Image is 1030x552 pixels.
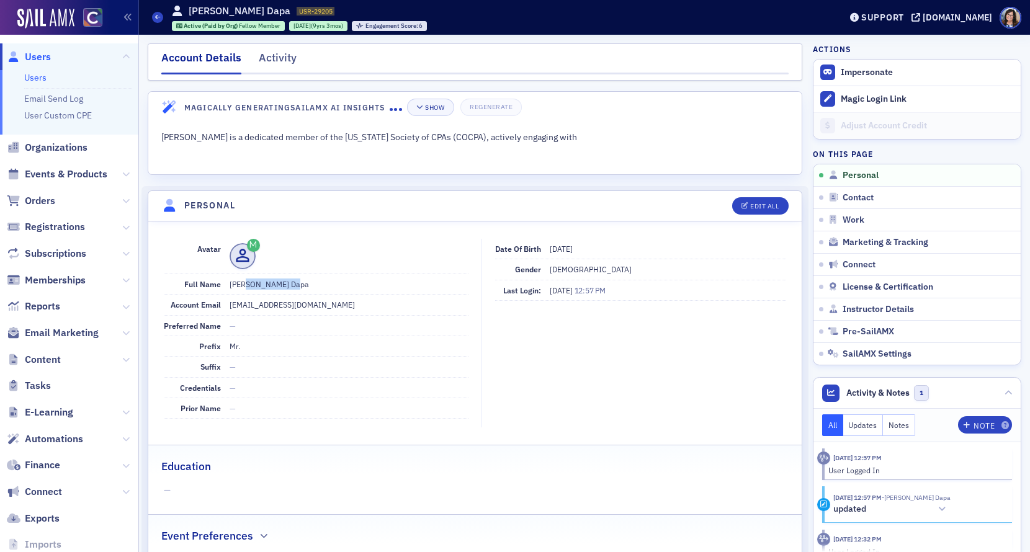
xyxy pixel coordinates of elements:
span: Subscriptions [25,247,86,260]
button: Show [407,99,454,116]
span: — [230,383,236,393]
span: Account Email [171,300,221,309]
span: Automations [25,432,83,446]
button: Magic Login Link [813,86,1021,112]
span: Connect [843,259,876,270]
div: Adjust Account Credit [841,120,1014,131]
time: 10/9/2025 12:57 PM [833,453,882,462]
span: Imports [25,538,61,551]
a: Connect [7,485,62,499]
a: Active (Paid by Org) Fellow Member [176,22,281,30]
span: Activity & Notes [846,386,910,399]
button: All [822,414,843,436]
span: Orders [25,194,55,208]
div: Active (Paid by Org): Active (Paid by Org): Fellow Member [172,21,285,31]
span: [DATE] [550,244,573,254]
span: Preferred Name [164,321,221,331]
span: Kouassi Dapa [882,493,951,502]
span: — [164,484,787,497]
dd: Mr. [230,336,468,356]
a: Email Send Log [24,93,83,104]
h1: [PERSON_NAME] Dapa [189,4,290,18]
span: E-Learning [25,406,73,419]
h2: Event Preferences [161,528,253,544]
a: Orders [7,194,55,208]
span: Events & Products [25,167,107,181]
span: Personal [843,170,879,181]
a: Adjust Account Credit [813,112,1021,139]
span: Registrations [25,220,85,234]
button: Regenerate [460,99,522,116]
span: Suffix [200,362,221,372]
h5: updated [833,504,866,515]
div: Support [861,12,904,23]
span: Gender [515,264,541,274]
div: User Logged In [828,465,1004,476]
div: [DOMAIN_NAME] [923,12,992,23]
div: Activity [817,533,830,546]
a: View Homepage [74,8,102,29]
a: Content [7,353,61,367]
time: 10/9/2025 12:57 PM [833,493,882,502]
span: Fellow Member [239,22,280,30]
h4: Magically Generating SailAMX AI Insights [184,102,390,113]
span: Memberships [25,274,86,287]
span: Connect [25,485,62,499]
span: [DATE] [293,22,311,30]
time: 9/22/2025 12:32 PM [833,535,882,543]
div: Magic Login Link [841,94,1014,105]
div: 6 [365,23,423,30]
a: Memberships [7,274,86,287]
span: — [230,362,236,372]
span: SailAMX Settings [843,349,911,360]
span: License & Certification [843,282,933,293]
a: E-Learning [7,406,73,419]
dd: [DEMOGRAPHIC_DATA] [550,259,786,279]
span: Reports [25,300,60,313]
button: Updates [843,414,884,436]
a: Events & Products [7,167,107,181]
span: — [230,403,236,413]
a: Finance [7,458,60,472]
div: Activity [817,452,830,465]
span: Engagement Score : [365,22,419,30]
a: Subscriptions [7,247,86,260]
span: Organizations [25,141,87,154]
a: User Custom CPE [24,110,92,121]
img: SailAMX [83,8,102,27]
span: Content [25,353,61,367]
a: Users [24,72,47,83]
span: Tasks [25,379,51,393]
a: Imports [7,538,61,551]
a: Email Marketing [7,326,99,340]
div: 2016-06-30 00:00:00 [289,21,347,31]
dd: [PERSON_NAME] Dapa [230,274,468,294]
h4: On this page [813,148,1021,159]
a: Registrations [7,220,85,234]
span: Prior Name [181,403,221,413]
button: Note [958,416,1012,434]
dd: [EMAIL_ADDRESS][DOMAIN_NAME] [230,295,468,314]
span: Credentials [180,383,221,393]
span: Work [843,215,864,226]
div: (9yrs 3mos) [293,22,343,30]
button: updated [833,503,951,516]
div: Show [425,104,444,111]
span: Finance [25,458,60,472]
div: Account Details [161,50,241,74]
button: [DOMAIN_NAME] [911,13,996,22]
span: Users [25,50,51,64]
span: Contact [843,192,874,203]
span: Marketing & Tracking [843,237,928,248]
div: Engagement Score: 6 [352,21,427,31]
span: 1 [914,385,929,401]
img: SailAMX [17,9,74,29]
span: Full Name [184,279,221,289]
span: Active (Paid by Org) [184,22,239,30]
span: [DATE] [550,285,575,295]
a: Organizations [7,141,87,154]
h2: Education [161,458,211,474]
span: 12:57 PM [575,285,606,295]
span: Last Login: [503,285,541,295]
